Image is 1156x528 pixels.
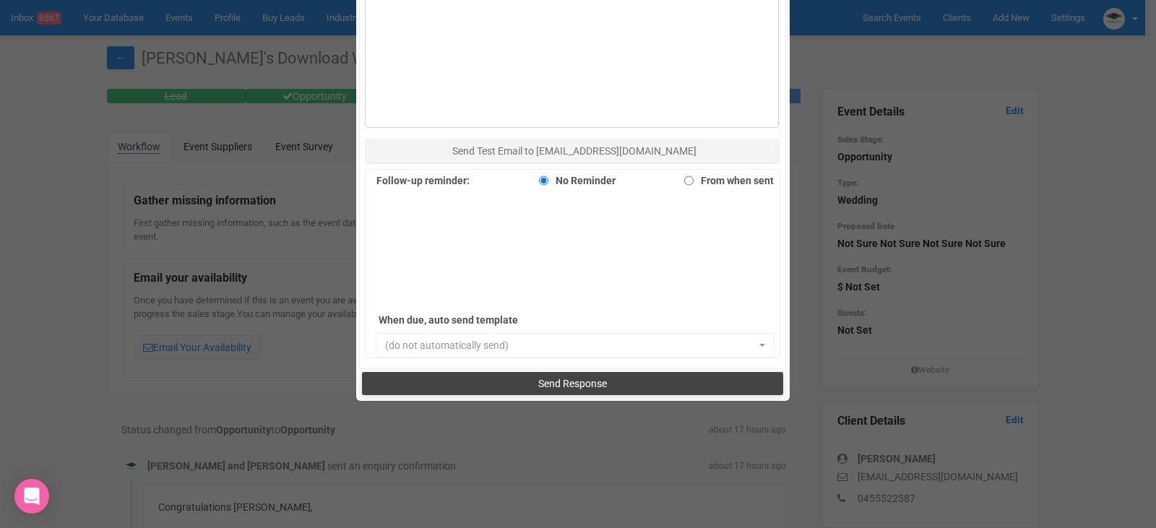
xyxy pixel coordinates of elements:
[385,338,756,352] span: (do not automatically send)
[14,479,49,514] div: Open Intercom Messenger
[532,170,616,191] label: No Reminder
[452,145,696,157] span: Send Test Email to [EMAIL_ADDRESS][DOMAIN_NAME]
[677,170,774,191] label: From when sent
[538,378,607,389] span: Send Response
[379,310,581,330] label: When due, auto send template
[376,170,470,191] label: Follow-up reminder:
